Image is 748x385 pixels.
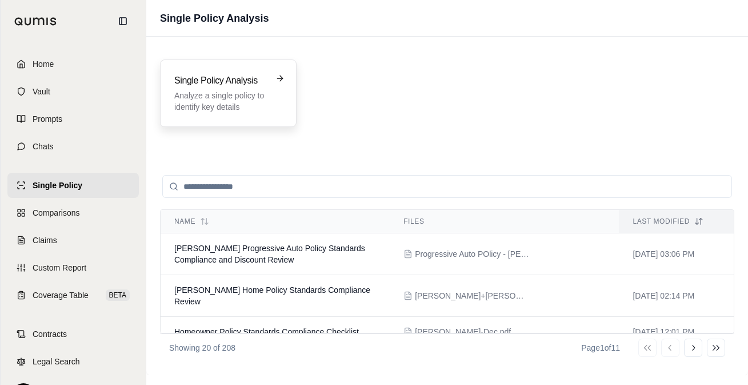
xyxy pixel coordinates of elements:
[174,244,365,264] span: Caplan Progressive Auto Policy Standards Compliance and Discount Review
[7,106,139,132] a: Prompts
[7,173,139,198] a: Single Policy
[7,349,139,374] a: Legal Search
[33,235,57,246] span: Claims
[14,17,57,26] img: Qumis Logo
[7,255,139,280] a: Custom Report
[33,289,89,301] span: Coverage Table
[7,134,139,159] a: Chats
[33,86,50,97] span: Vault
[7,79,139,104] a: Vault
[619,233,734,275] td: [DATE] 03:06 PM
[619,317,734,347] td: [DATE] 12:01 PM
[33,262,86,273] span: Custom Report
[114,12,132,30] button: Collapse sidebar
[7,200,139,225] a: Comparisons
[33,58,54,70] span: Home
[390,210,619,233] th: Files
[33,356,80,367] span: Legal Search
[7,51,139,77] a: Home
[619,275,734,317] td: [DATE] 02:14 PM
[160,10,269,26] h1: Single Policy Analysis
[169,342,235,354] p: Showing 20 of 208
[106,289,130,301] span: BETA
[33,141,54,152] span: Chats
[33,180,82,191] span: Single Policy
[7,228,139,253] a: Claims
[7,283,139,308] a: Coverage TableBETA
[174,217,376,226] div: Name
[174,327,359,336] span: Homeowner Policy Standards Compliance Checklist
[33,113,62,125] span: Prompts
[174,285,370,306] span: Catherine Holly Home Policy Standards Compliance Review
[7,322,139,347] a: Contracts
[633,217,720,226] div: Last modified
[33,207,79,219] span: Comparisons
[415,248,529,260] span: Progressive Auto POlicy - Caplan.pdf
[174,74,266,88] h3: Single Policy Analysis
[415,326,511,338] span: Salgado-Dec.pdf
[33,328,67,340] span: Contracts
[581,342,620,354] div: Page 1 of 11
[415,290,529,301] span: Catherine+Holly+NatGen+Declarations-Home.pdf
[174,90,266,113] p: Analyze a single policy to identify key details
